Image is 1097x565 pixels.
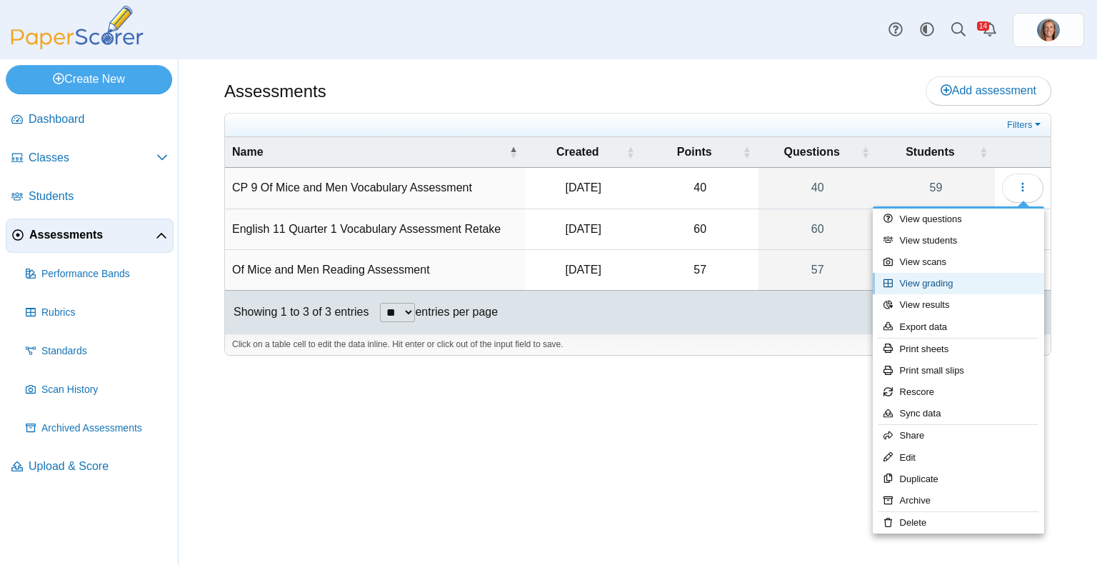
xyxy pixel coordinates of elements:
[873,273,1044,294] a: View grading
[225,168,525,209] td: CP 9 Of Mice and Men Vocabulary Assessment
[6,219,174,253] a: Assessments
[766,144,858,160] span: Questions
[29,189,168,204] span: Students
[979,145,988,159] span: Students : Activate to sort
[6,65,172,94] a: Create New
[20,296,174,330] a: Rubrics
[884,144,976,160] span: Students
[6,141,174,176] a: Classes
[6,450,174,484] a: Upload & Score
[974,14,1006,46] a: Alerts
[758,168,877,208] a: 40
[1013,13,1084,47] a: ps.WNEQT33M2D3P2Tkp
[20,411,174,446] a: Archived Assessments
[6,180,174,214] a: Students
[29,111,168,127] span: Dashboard
[873,209,1044,230] a: View questions
[642,168,758,209] td: 40
[6,6,149,49] img: PaperScorer
[873,381,1044,403] a: Rescore
[873,512,1044,534] a: Delete
[29,227,156,243] span: Assessments
[29,150,156,166] span: Classes
[941,84,1036,96] span: Add assessment
[642,250,758,291] td: 57
[1037,19,1060,41] img: ps.WNEQT33M2D3P2Tkp
[626,145,635,159] span: Created : Activate to sort
[873,447,1044,469] a: Edit
[873,339,1044,360] a: Print sheets
[758,250,877,290] a: 57
[642,209,758,250] td: 60
[873,294,1044,316] a: View results
[6,103,174,137] a: Dashboard
[861,145,870,159] span: Questions : Activate to sort
[873,469,1044,490] a: Duplicate
[41,306,168,320] span: Rubrics
[877,168,995,208] a: 59
[20,334,174,369] a: Standards
[743,145,751,159] span: Points : Activate to sort
[225,209,525,250] td: English 11 Quarter 1 Vocabulary Assessment Retake
[224,79,326,104] h1: Assessments
[566,264,601,276] time: Sep 21, 2025 at 4:36 PM
[873,360,1044,381] a: Print small slips
[232,144,506,160] span: Name
[41,344,168,359] span: Standards
[1003,118,1047,132] a: Filters
[649,144,740,160] span: Points
[926,76,1051,105] a: Add assessment
[566,223,601,235] time: Sep 26, 2025 at 7:16 AM
[509,145,518,159] span: Name : Activate to invert sorting
[29,459,168,474] span: Upload & Score
[532,144,623,160] span: Created
[873,403,1044,424] a: Sync data
[41,421,168,436] span: Archived Assessments
[566,181,601,194] time: Sep 25, 2025 at 11:53 AM
[41,267,168,281] span: Performance Bands
[873,425,1044,446] a: Share
[873,490,1044,511] a: Archive
[20,257,174,291] a: Performance Bands
[41,383,168,397] span: Scan History
[873,251,1044,273] a: View scans
[758,209,877,249] a: 60
[1037,19,1060,41] span: Samantha Sutphin - MRH Faculty
[20,373,174,407] a: Scan History
[225,291,369,334] div: Showing 1 to 3 of 3 entries
[873,316,1044,338] a: Export data
[415,306,498,318] label: entries per page
[6,39,149,51] a: PaperScorer
[225,334,1051,355] div: Click on a table cell to edit the data inline. Hit enter or click out of the input field to save.
[225,250,525,291] td: Of Mice and Men Reading Assessment
[873,230,1044,251] a: View students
